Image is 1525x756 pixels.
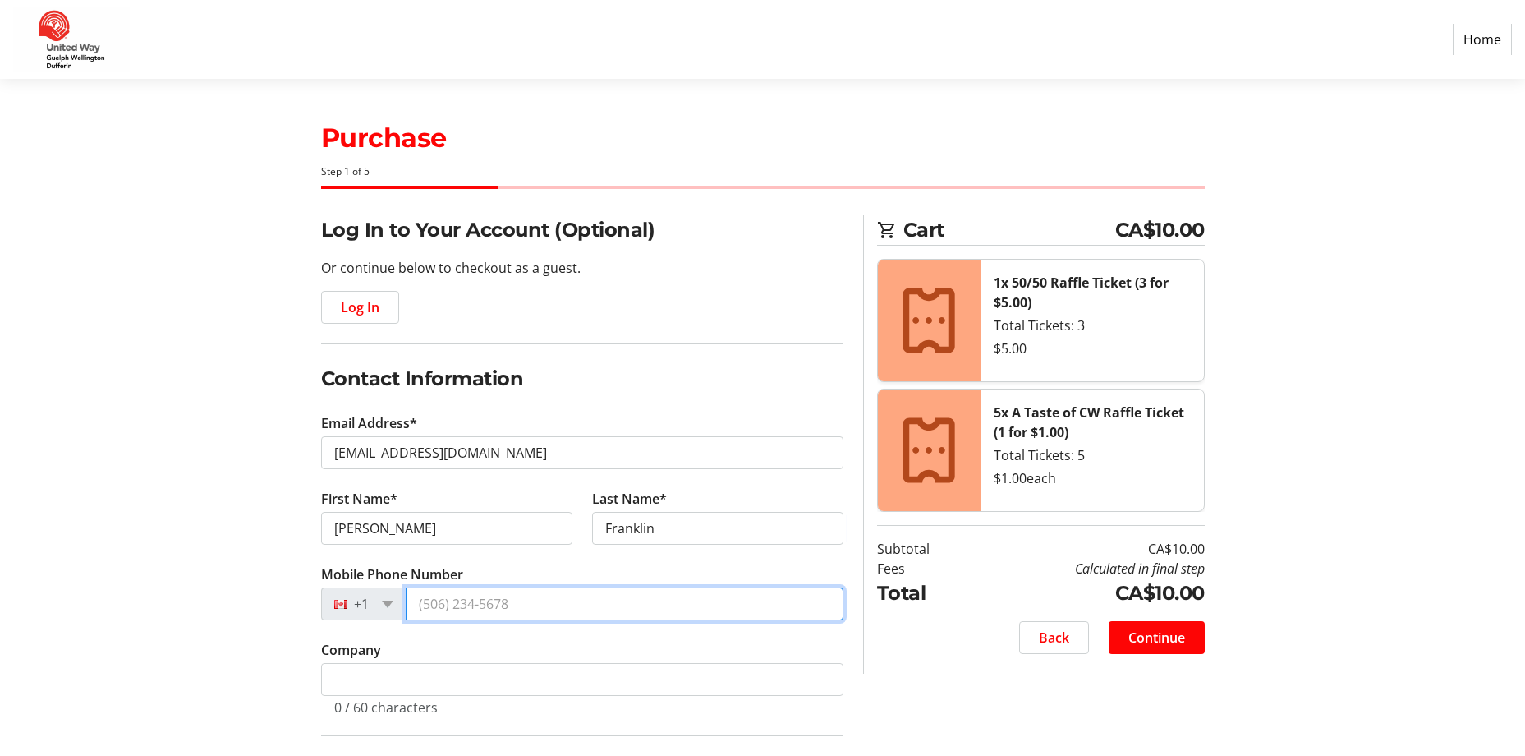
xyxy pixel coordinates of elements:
[321,489,397,509] label: First Name*
[994,316,1191,335] div: Total Tickets: 3
[994,403,1184,441] strong: 5x A Taste of CW Raffle Ticket (1 for $1.00)
[321,118,1205,158] h1: Purchase
[1039,628,1069,648] span: Back
[994,468,1191,488] div: $1.00 each
[971,539,1205,559] td: CA$10.00
[321,565,463,584] label: Mobile Phone Number
[877,559,971,579] td: Fees
[1019,621,1089,654] button: Back
[994,339,1191,358] div: $5.00
[321,640,381,660] label: Company
[321,413,417,433] label: Email Address*
[1128,628,1185,648] span: Continue
[877,539,971,559] td: Subtotal
[321,258,843,278] p: Or continue below to checkout as a guest.
[903,215,1115,245] span: Cart
[321,215,843,245] h2: Log In to Your Account (Optional)
[971,559,1205,579] td: Calculated in final step
[334,698,438,717] tr-character-limit: 0 / 60 characters
[341,297,379,317] span: Log In
[321,164,1205,179] div: Step 1 of 5
[994,274,1169,311] strong: 1x 50/50 Raffle Ticket (3 for $5.00)
[877,579,971,608] td: Total
[406,588,843,620] input: (506) 234-5678
[13,7,130,72] img: United Way Guelph Wellington Dufferin's Logo
[592,489,667,509] label: Last Name*
[1453,24,1512,55] a: Home
[971,579,1205,608] td: CA$10.00
[321,291,399,324] button: Log In
[994,445,1191,465] div: Total Tickets: 5
[321,364,843,394] h2: Contact Information
[1109,621,1205,654] button: Continue
[1115,215,1205,245] span: CA$10.00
